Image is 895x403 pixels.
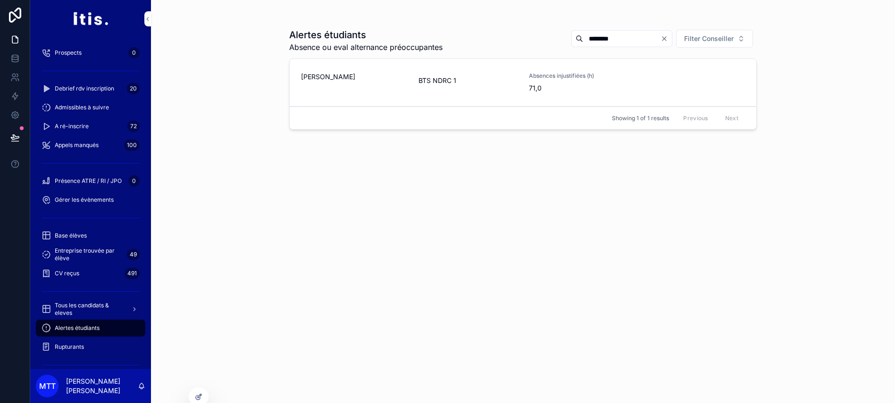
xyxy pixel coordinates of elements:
a: Appels manqués100 [36,137,145,154]
div: 100 [124,140,140,151]
span: Gérer les évènements [55,196,114,204]
a: Admissibles à suivre [36,99,145,116]
a: Entreprise trouvée par élève49 [36,246,145,263]
span: Présence ATRE / RI / JPO [55,177,122,185]
div: 20 [127,83,140,94]
span: Appels manqués [55,141,99,149]
a: Gérer les évènements [36,191,145,208]
a: Base élèves [36,227,145,244]
p: [PERSON_NAME] [PERSON_NAME] [66,377,138,395]
a: Présence ATRE / RI / JPO0 [36,173,145,189]
div: 0 [128,47,140,58]
span: Absence ou eval alternance préoccupantes [289,41,443,53]
img: App logo [73,11,108,26]
button: Clear [661,35,672,42]
div: 491 [125,268,140,279]
span: Rupturants [55,343,84,351]
span: A ré-inscrire [55,123,89,130]
div: 72 [127,121,140,132]
div: scrollable content [30,38,151,369]
a: Prospects0 [36,44,145,61]
span: Filter Conseiller [684,34,734,43]
a: Rupturants [36,338,145,355]
span: Alertes étudiants [55,324,100,332]
a: Tous les candidats & eleves [36,301,145,318]
a: CV reçus491 [36,265,145,282]
span: BTS NDRC 1 [418,76,456,85]
span: CV reçus [55,270,79,277]
span: Absences injustifiées (h) [529,72,631,80]
a: A ré-inscrire72 [36,118,145,135]
span: [PERSON_NAME] [301,72,403,82]
span: 71,0 [529,83,631,93]
div: 49 [127,249,140,260]
span: Prospects [55,49,82,57]
span: MTT [39,380,56,392]
a: Alertes étudiants [36,320,145,337]
button: Select Button [676,30,753,48]
span: Tous les candidats & eleves [55,302,124,317]
div: 0 [128,175,140,187]
a: Debrief rdv inscription20 [36,80,145,97]
span: Base élèves [55,232,87,239]
span: Debrief rdv inscription [55,85,114,92]
h1: Alertes étudiants [289,28,443,41]
span: Entreprise trouvée par élève [55,247,123,262]
span: Admissibles à suivre [55,104,109,111]
a: [PERSON_NAME]BTS NDRC 1Absences injustifiées (h)71,0 [290,59,756,107]
span: Showing 1 of 1 results [612,115,669,122]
